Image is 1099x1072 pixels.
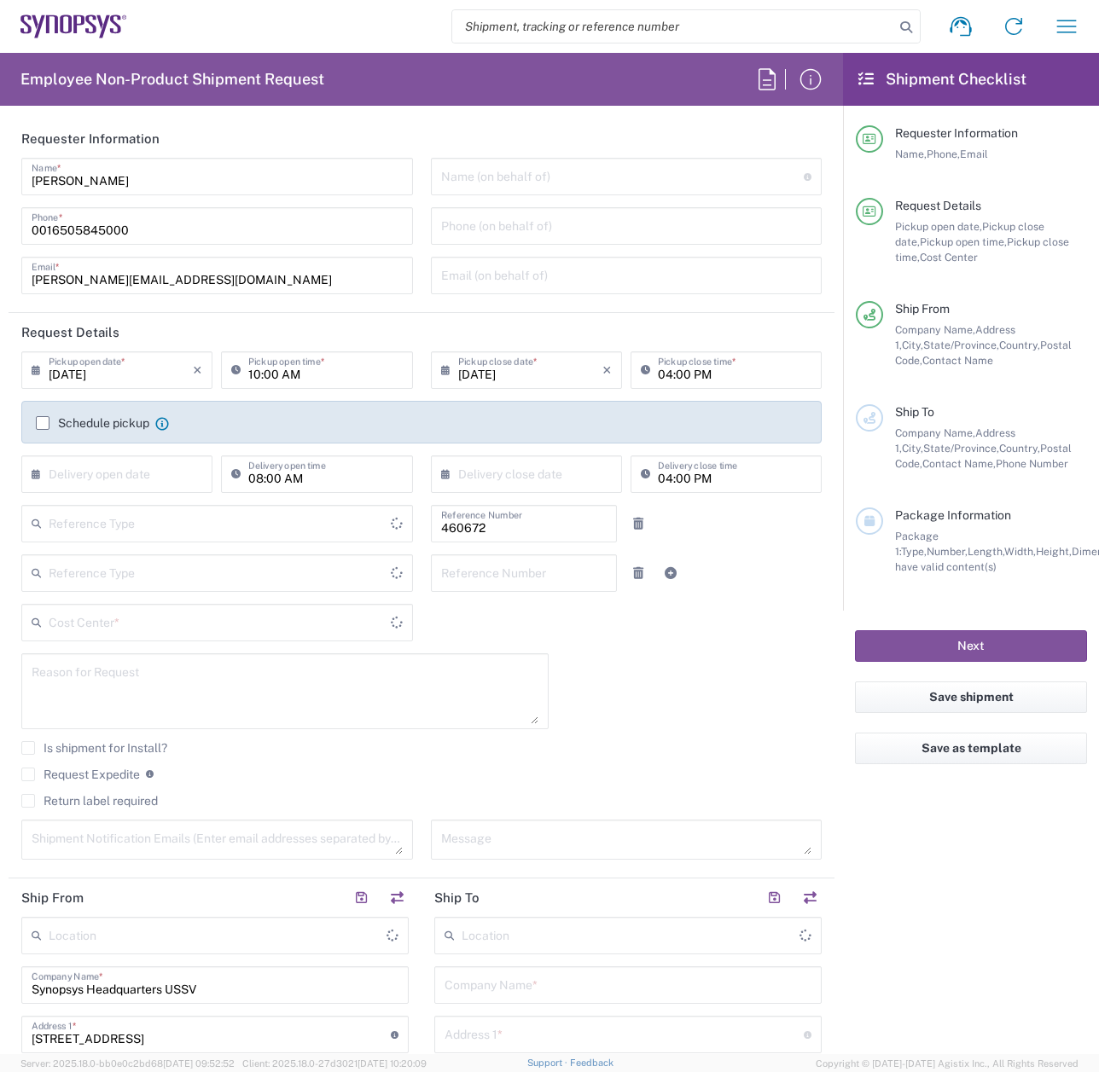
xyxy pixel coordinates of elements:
[923,442,999,455] span: State/Province,
[895,530,939,558] span: Package 1:
[21,889,84,907] h2: Ship From
[434,889,480,907] h2: Ship To
[21,741,167,755] label: Is shipment for Install?
[855,681,1087,713] button: Save shipment
[21,324,119,341] h2: Request Details
[858,69,1026,90] h2: Shipment Checklist
[895,405,934,419] span: Ship To
[21,794,158,808] label: Return label required
[920,235,1007,248] span: Pickup open time,
[895,302,950,316] span: Ship From
[895,148,927,160] span: Name,
[902,339,923,351] span: City,
[920,251,978,264] span: Cost Center
[902,442,923,455] span: City,
[927,545,968,558] span: Number,
[895,126,1018,140] span: Requester Information
[626,512,650,536] a: Remove Reference
[20,69,324,90] h2: Employee Non-Product Shipment Request
[21,130,160,148] h2: Requester Information
[452,10,894,43] input: Shipment, tracking or reference number
[659,561,683,585] a: Add Reference
[968,545,1004,558] span: Length,
[895,199,981,212] span: Request Details
[602,356,612,384] i: ×
[922,457,996,470] span: Contact Name,
[20,1058,235,1069] span: Server: 2025.18.0-bb0e0c2bd68
[1004,545,1036,558] span: Width,
[193,356,202,384] i: ×
[999,339,1040,351] span: Country,
[855,630,1087,662] button: Next
[36,416,149,430] label: Schedule pickup
[855,733,1087,764] button: Save as template
[570,1058,613,1068] a: Feedback
[927,148,960,160] span: Phone,
[21,768,140,781] label: Request Expedite
[960,148,988,160] span: Email
[923,339,999,351] span: State/Province,
[816,1056,1079,1071] span: Copyright © [DATE]-[DATE] Agistix Inc., All Rights Reserved
[999,442,1040,455] span: Country,
[358,1058,427,1069] span: [DATE] 10:20:09
[922,354,993,367] span: Contact Name
[242,1058,427,1069] span: Client: 2025.18.0-27d3021
[527,1058,570,1068] a: Support
[626,561,650,585] a: Remove Reference
[901,545,927,558] span: Type,
[895,426,975,439] span: Company Name,
[895,508,1011,522] span: Package Information
[163,1058,235,1069] span: [DATE] 09:52:52
[895,323,975,336] span: Company Name,
[1036,545,1072,558] span: Height,
[996,457,1068,470] span: Phone Number
[895,220,982,233] span: Pickup open date,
